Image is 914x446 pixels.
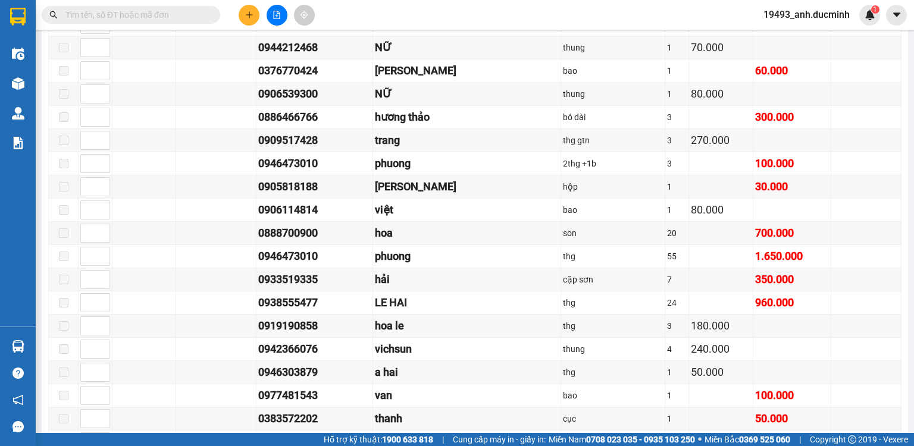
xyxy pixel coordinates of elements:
[256,315,373,338] td: 0919190858
[10,8,26,26] img: logo-vxr
[755,294,829,311] div: 960.000
[373,245,561,268] td: phuong
[256,59,373,83] td: 0376770424
[258,271,371,288] div: 0933519335
[891,10,902,20] span: caret-down
[258,202,371,218] div: 0906114814
[755,178,829,195] div: 30.000
[256,152,373,175] td: 0946473010
[375,109,559,125] div: hương thảo
[258,109,371,125] div: 0886466766
[563,273,663,286] div: cặp sơn
[563,412,663,425] div: cục
[667,134,687,147] div: 3
[49,11,58,19] span: search
[375,410,559,427] div: thanh
[563,87,663,100] div: thung
[375,294,559,311] div: LE HAI
[256,199,373,222] td: 0906114814
[667,87,687,100] div: 1
[300,11,308,19] span: aim
[667,203,687,216] div: 1
[563,227,663,240] div: son
[375,86,559,102] div: NỮ
[563,157,663,170] div: 2thg +1b
[382,435,433,444] strong: 1900 633 818
[563,389,663,402] div: bao
[667,227,687,240] div: 20
[691,364,751,381] div: 50.000
[865,10,875,20] img: icon-new-feature
[886,5,907,26] button: caret-down
[373,384,561,407] td: van
[258,39,371,56] div: 0944212468
[256,407,373,431] td: 0383572202
[12,137,24,149] img: solution-icon
[294,5,315,26] button: aim
[563,180,663,193] div: hộp
[373,83,561,106] td: NỮ
[375,155,559,172] div: phuong
[273,11,281,19] span: file-add
[258,132,371,149] div: 0909517428
[873,5,877,14] span: 1
[258,248,371,265] div: 0946473010
[258,341,371,357] div: 0942366076
[373,338,561,361] td: vichsun
[373,129,561,152] td: trang
[442,433,444,446] span: |
[258,86,371,102] div: 0906539300
[258,318,371,334] div: 0919190858
[373,59,561,83] td: lữ nhung
[563,64,663,77] div: bao
[563,296,663,309] div: thg
[667,64,687,77] div: 1
[563,134,663,147] div: thg gtn
[12,48,24,60] img: warehouse-icon
[739,435,790,444] strong: 0369 525 060
[667,250,687,263] div: 55
[373,222,561,245] td: hoa
[667,343,687,356] div: 4
[563,41,663,54] div: thung
[256,268,373,291] td: 0933519335
[563,343,663,356] div: thung
[373,315,561,338] td: hoa le
[258,410,371,427] div: 0383572202
[375,39,559,56] div: NỮ
[691,39,751,56] div: 70.000
[549,433,695,446] span: Miền Nam
[375,364,559,381] div: a hai
[755,248,829,265] div: 1.650.000
[256,83,373,106] td: 0906539300
[245,11,253,19] span: plus
[691,86,751,102] div: 80.000
[375,202,559,218] div: việt
[755,225,829,241] div: 700.000
[563,250,663,263] div: thg
[691,341,751,357] div: 240.000
[373,361,561,384] td: a hai
[667,412,687,425] div: 1
[848,435,856,444] span: copyright
[256,291,373,315] td: 0938555477
[12,368,24,379] span: question-circle
[256,175,373,199] td: 0905818188
[691,318,751,334] div: 180.000
[563,111,663,124] div: bó dài
[375,178,559,195] div: [PERSON_NAME]
[258,387,371,404] div: 0977481543
[373,407,561,431] td: thanh
[563,319,663,332] div: thg
[256,106,373,129] td: 0886466766
[256,129,373,152] td: 0909517428
[691,132,751,149] div: 270.000
[373,36,561,59] td: NỮ
[375,62,559,79] div: [PERSON_NAME]
[373,291,561,315] td: LE HAI
[755,109,829,125] div: 300.000
[755,62,829,79] div: 60.000
[258,225,371,241] div: 0888700900
[755,410,829,427] div: 50.000
[667,157,687,170] div: 3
